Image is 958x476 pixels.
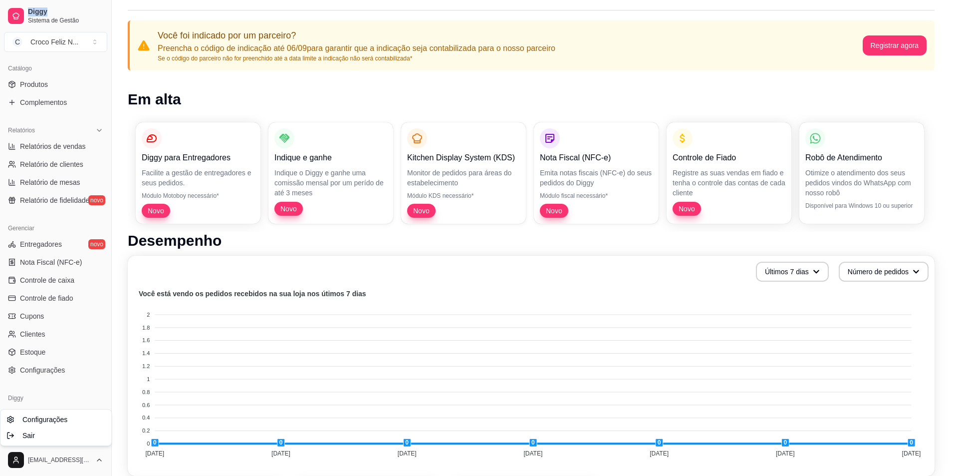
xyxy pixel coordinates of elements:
[128,232,935,250] h1: Desempenho
[756,262,829,282] button: Últimos 7 dias
[542,206,566,216] span: Novo
[407,152,520,164] p: Kitchen Display System (KDS)
[20,257,82,267] span: Nota Fiscal (NFC-e)
[20,239,62,249] span: Entregadores
[398,450,417,457] tspan: [DATE]
[22,415,67,425] span: Configurações
[147,312,150,318] tspan: 2
[147,441,150,447] tspan: 0
[20,275,74,285] span: Controle de caixa
[158,28,555,42] p: Você foi indicado por um parceiro?
[276,204,301,214] span: Novo
[409,206,434,216] span: Novo
[673,168,785,198] p: Registre as suas vendas em fiado e tenha o controle das contas de cada cliente
[28,16,103,24] span: Sistema de Gestão
[20,177,80,187] span: Relatório de mesas
[22,431,35,441] span: Sair
[407,192,520,200] p: Módulo KDS necessário*
[4,60,107,76] div: Catálogo
[805,168,918,198] p: Otimize o atendimento dos seus pedidos vindos do WhatsApp com nosso robô
[142,337,150,343] tspan: 1.6
[12,37,22,47] span: C
[8,126,35,134] span: Relatórios
[523,450,542,457] tspan: [DATE]
[407,168,520,188] p: Monitor de pedidos para áreas do estabelecimento
[158,54,555,62] p: Se o código do parceiro não for preenchido até a data limite a indicação não será contabilizada*
[142,428,150,434] tspan: 0.2
[145,450,164,457] tspan: [DATE]
[20,195,89,205] span: Relatório de fidelidade
[142,350,150,356] tspan: 1.4
[902,450,921,457] tspan: [DATE]
[540,152,653,164] p: Nota Fiscal (NFC-e)
[20,79,48,89] span: Produtos
[128,90,935,108] h1: Em alta
[4,390,107,406] div: Diggy
[147,376,150,382] tspan: 1
[20,141,86,151] span: Relatórios de vendas
[142,325,150,331] tspan: 1.8
[142,168,254,188] p: Facilite a gestão de entregadores e seus pedidos.
[20,347,45,357] span: Estoque
[30,37,78,47] div: Croco Feliz N ...
[650,450,669,457] tspan: [DATE]
[20,365,65,375] span: Configurações
[540,192,653,200] p: Módulo fiscal necessário*
[20,311,44,321] span: Cupons
[158,42,555,54] p: Preencha o código de indicação até 06/09 para garantir que a indicação seja contabilizada para o ...
[20,159,83,169] span: Relatório de clientes
[675,204,699,214] span: Novo
[28,7,103,16] span: Diggy
[142,152,254,164] p: Diggy para Entregadores
[142,389,150,395] tspan: 0.8
[271,450,290,457] tspan: [DATE]
[274,152,387,164] p: Indique e ganhe
[776,450,795,457] tspan: [DATE]
[139,290,366,298] text: Você está vendo os pedidos recebidos na sua loja nos útimos 7 dias
[805,202,918,210] p: Disponível para Windows 10 ou superior
[540,168,653,188] p: Emita notas fiscais (NFC-e) do seus pedidos do Diggy
[4,32,107,52] button: Select a team
[20,329,45,339] span: Clientes
[839,262,929,282] button: Número de pedidos
[142,415,150,421] tspan: 0.4
[673,152,785,164] p: Controle de Fiado
[20,97,67,107] span: Complementos
[144,206,168,216] span: Novo
[805,152,918,164] p: Robô de Atendimento
[4,220,107,236] div: Gerenciar
[20,293,73,303] span: Controle de fiado
[142,363,150,369] tspan: 1.2
[28,456,91,464] span: [EMAIL_ADDRESS][DOMAIN_NAME]
[142,402,150,408] tspan: 0.6
[142,192,254,200] p: Módulo Motoboy necessário*
[274,168,387,198] p: Indique o Diggy e ganhe uma comissão mensal por um perído de até 3 meses
[863,35,927,55] button: Registrar agora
